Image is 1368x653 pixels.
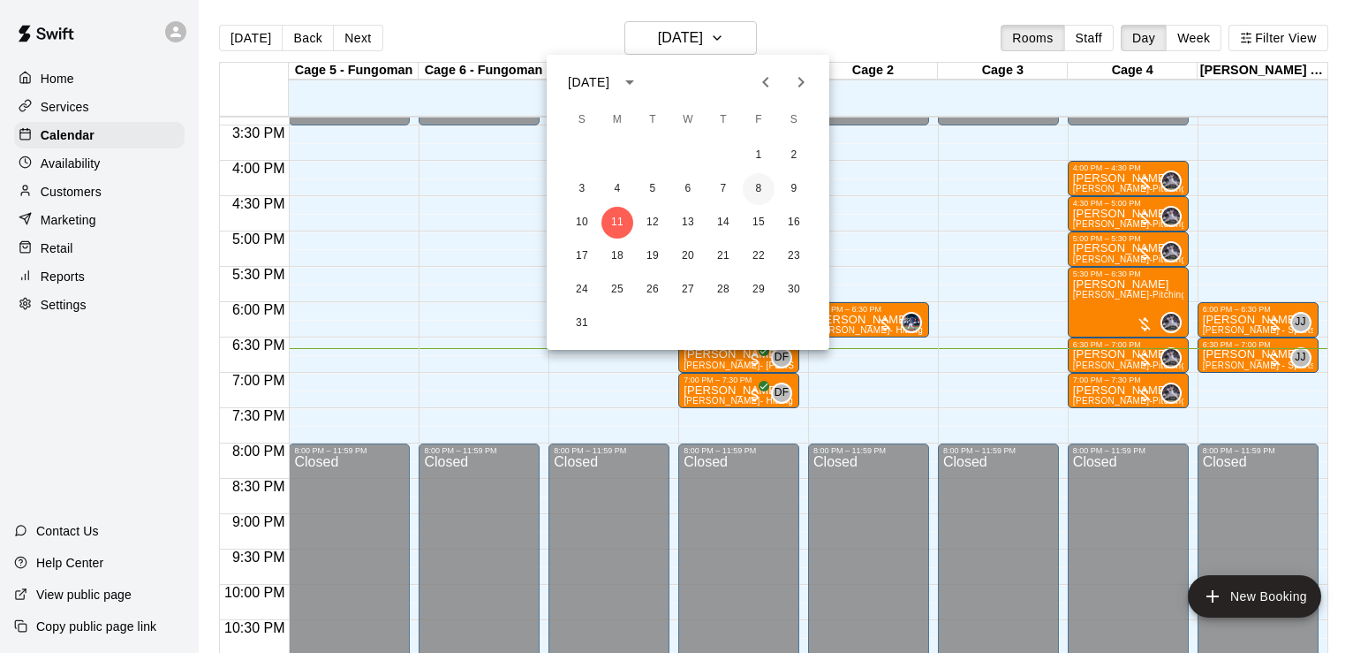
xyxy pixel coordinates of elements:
[743,240,775,272] button: 22
[672,103,704,138] span: Wednesday
[601,173,633,205] button: 4
[778,207,810,239] button: 16
[566,173,598,205] button: 3
[566,308,598,339] button: 31
[707,274,739,306] button: 28
[637,274,669,306] button: 26
[743,207,775,239] button: 15
[601,207,633,239] button: 11
[566,103,598,138] span: Sunday
[672,274,704,306] button: 27
[637,240,669,272] button: 19
[637,103,669,138] span: Tuesday
[783,65,819,100] button: Next month
[778,274,810,306] button: 30
[568,73,609,92] div: [DATE]
[707,173,739,205] button: 7
[707,103,739,138] span: Thursday
[672,240,704,272] button: 20
[672,173,704,205] button: 6
[601,240,633,272] button: 18
[615,67,645,97] button: calendar view is open, switch to year view
[778,173,810,205] button: 9
[743,173,775,205] button: 8
[566,274,598,306] button: 24
[672,207,704,239] button: 13
[637,207,669,239] button: 12
[601,274,633,306] button: 25
[601,103,633,138] span: Monday
[707,207,739,239] button: 14
[637,173,669,205] button: 5
[566,240,598,272] button: 17
[743,274,775,306] button: 29
[743,103,775,138] span: Friday
[778,103,810,138] span: Saturday
[778,140,810,171] button: 2
[748,65,783,100] button: Previous month
[707,240,739,272] button: 21
[778,240,810,272] button: 23
[566,207,598,239] button: 10
[743,140,775,171] button: 1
